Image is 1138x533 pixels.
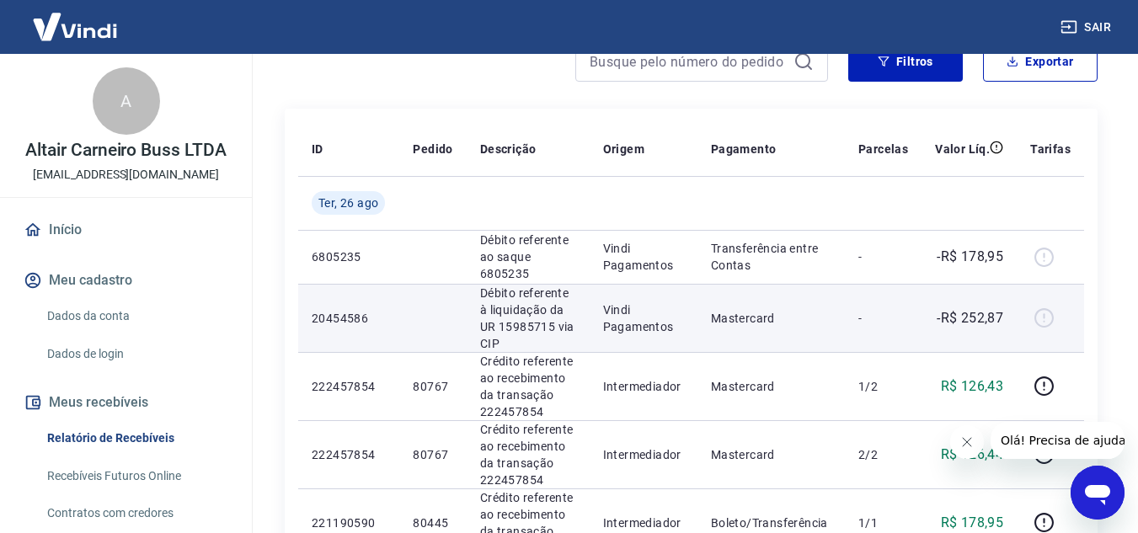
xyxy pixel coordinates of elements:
[312,514,386,531] p: 221190590
[20,384,232,421] button: Meus recebíveis
[603,301,684,335] p: Vindi Pagamentos
[991,422,1125,459] iframe: Mensagem da empresa
[40,496,232,530] a: Contratos com credores
[312,310,386,327] p: 20454586
[25,141,227,159] p: Altair Carneiro Buss LTDA
[40,421,232,456] a: Relatório de Recebíveis
[941,513,1004,533] p: R$ 178,95
[950,425,984,459] iframe: Fechar mensagem
[480,232,576,282] p: Débito referente ao saque 6805235
[941,376,1004,397] p: R$ 126,43
[858,446,908,463] p: 2/2
[480,421,576,488] p: Crédito referente ao recebimento da transação 222457854
[480,141,537,157] p: Descrição
[93,67,160,135] div: A
[20,211,232,248] a: Início
[935,141,990,157] p: Valor Líq.
[603,378,684,395] p: Intermediador
[590,49,787,74] input: Busque pelo número do pedido
[937,247,1003,267] p: -R$ 178,95
[40,459,232,493] a: Recebíveis Futuros Online
[1057,12,1118,43] button: Sair
[413,446,452,463] p: 80767
[603,446,684,463] p: Intermediador
[983,41,1098,82] button: Exportar
[312,248,386,265] p: 6805235
[1071,466,1125,520] iframe: Botão para abrir a janela de mensagens
[20,1,130,52] img: Vindi
[858,378,908,395] p: 1/2
[10,12,142,25] span: Olá! Precisa de ajuda?
[312,378,386,395] p: 222457854
[312,141,323,157] p: ID
[413,514,452,531] p: 80445
[1030,141,1071,157] p: Tarifas
[711,446,831,463] p: Mastercard
[858,141,908,157] p: Parcelas
[858,248,908,265] p: -
[711,310,831,327] p: Mastercard
[848,41,963,82] button: Filtros
[413,141,452,157] p: Pedido
[711,514,831,531] p: Boleto/Transferência
[40,337,232,371] a: Dados de login
[40,299,232,333] a: Dados da conta
[33,166,219,184] p: [EMAIL_ADDRESS][DOMAIN_NAME]
[603,240,684,274] p: Vindi Pagamentos
[312,446,386,463] p: 222457854
[480,285,576,352] p: Débito referente à liquidação da UR 15985715 via CIP
[941,445,1004,465] p: R$ 126,44
[603,514,684,531] p: Intermediador
[20,262,232,299] button: Meu cadastro
[413,378,452,395] p: 80767
[937,308,1003,328] p: -R$ 252,87
[318,195,378,211] span: Ter, 26 ago
[858,310,908,327] p: -
[480,353,576,420] p: Crédito referente ao recebimento da transação 222457854
[603,141,644,157] p: Origem
[711,378,831,395] p: Mastercard
[711,141,777,157] p: Pagamento
[711,240,831,274] p: Transferência entre Contas
[858,514,908,531] p: 1/1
